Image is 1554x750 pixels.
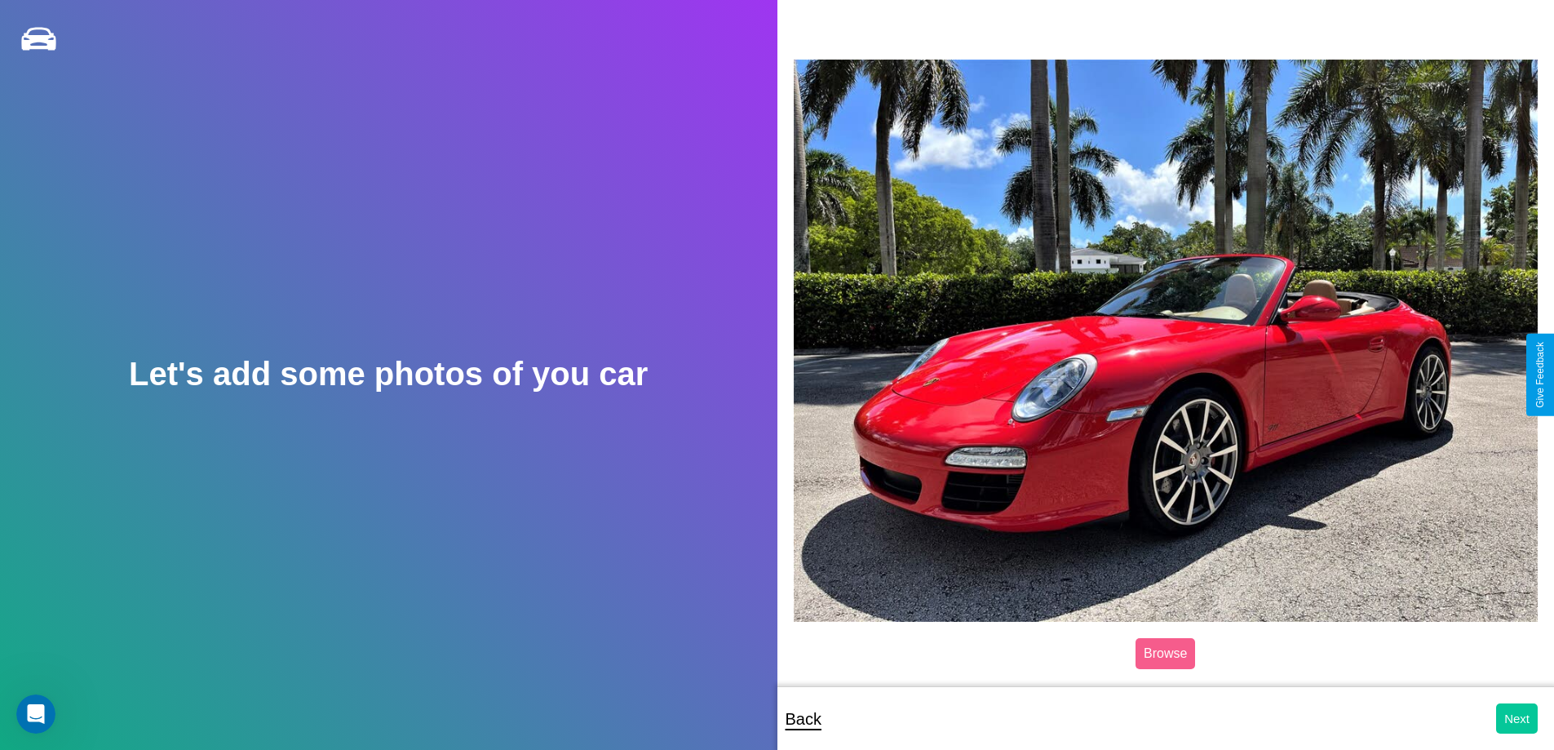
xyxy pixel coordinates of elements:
[794,60,1539,621] img: posted
[1136,638,1195,669] label: Browse
[1496,703,1538,734] button: Next
[1534,342,1546,408] div: Give Feedback
[129,356,648,393] h2: Let's add some photos of you car
[16,695,55,734] iframe: Intercom live chat
[786,704,821,734] p: Back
